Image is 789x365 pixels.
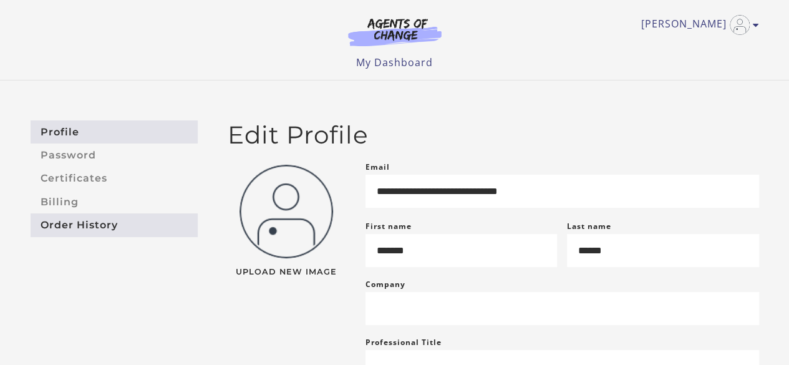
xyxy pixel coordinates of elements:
h2: Edit Profile [228,120,759,150]
a: Certificates [31,167,198,190]
a: My Dashboard [356,56,433,69]
a: Billing [31,190,198,213]
span: Upload New Image [228,268,346,276]
a: Password [31,144,198,167]
label: Professional Title [365,335,442,350]
a: Order History [31,213,198,236]
label: Last name [567,221,611,231]
a: Profile [31,120,198,144]
img: Agents of Change Logo [335,17,455,46]
label: Email [365,160,390,175]
label: Company [365,277,405,292]
label: First name [365,221,412,231]
a: Toggle menu [641,15,753,35]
